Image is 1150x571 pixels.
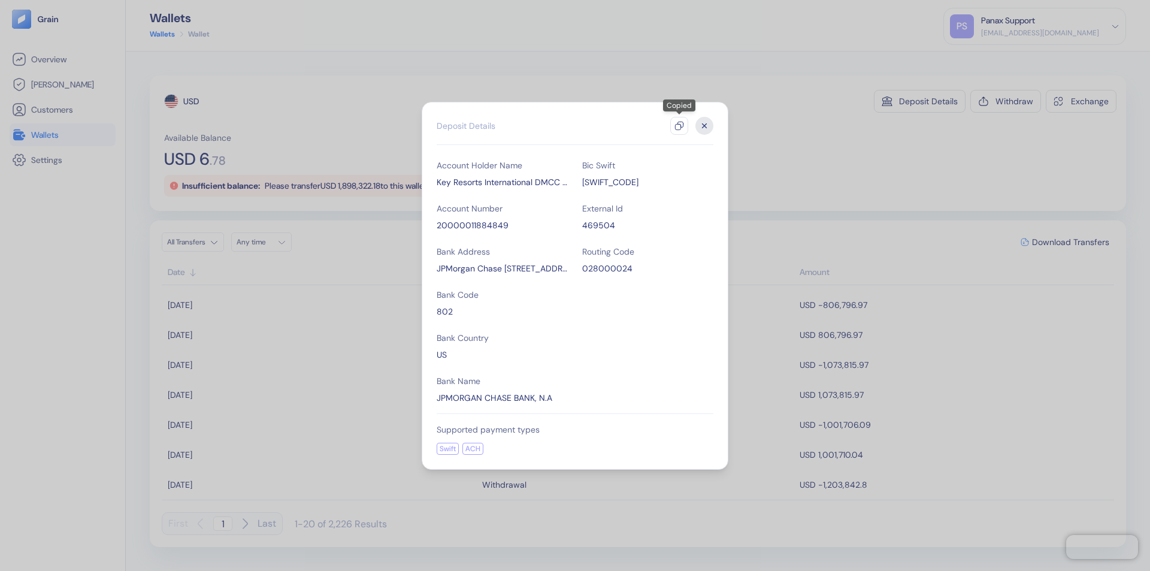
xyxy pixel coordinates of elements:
[437,159,568,171] div: Account Holder Name
[437,349,568,361] div: US
[437,332,568,344] div: Bank Country
[437,306,568,318] div: 802
[437,176,568,188] div: Key Resorts International DMCC TransferMate
[437,392,568,404] div: JPMORGAN CHASE BANK, N.A
[582,262,713,274] div: 028000024
[437,289,568,301] div: Bank Code
[437,375,568,387] div: Bank Name
[437,424,713,436] div: Supported payment types
[437,246,568,258] div: Bank Address
[582,159,713,171] div: Bic Swift
[663,99,695,111] div: Copied
[582,176,713,188] div: CHASUS33
[437,120,495,132] div: Deposit Details
[582,203,713,214] div: External Id
[437,219,568,231] div: 20000011884849
[582,246,713,258] div: Routing Code
[437,262,568,274] div: JPMorgan Chase 383 Madison Ave, New York, NY, 10017, USA
[582,219,713,231] div: 469504
[462,443,483,455] div: ACH
[437,203,568,214] div: Account Number
[437,443,459,455] div: Swift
